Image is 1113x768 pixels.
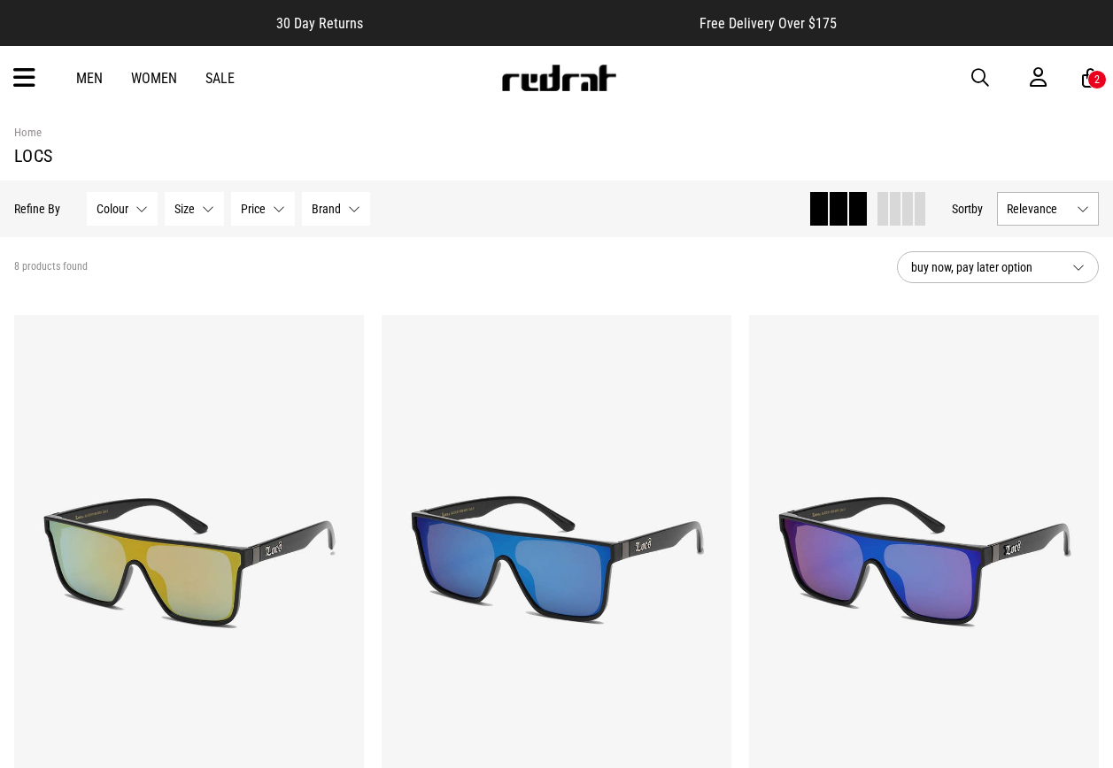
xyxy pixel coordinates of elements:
button: Colour [87,192,158,226]
img: Redrat logo [500,65,617,91]
p: Refine By [14,202,60,216]
a: Sale [205,70,235,87]
button: Brand [302,192,370,226]
span: Colour [97,202,128,216]
span: Free Delivery Over $175 [699,15,837,32]
span: buy now, pay later option [911,257,1058,278]
a: Men [76,70,103,87]
span: Relevance [1007,202,1070,216]
iframe: Customer reviews powered by Trustpilot [398,14,664,32]
h1: locs [14,145,1099,166]
span: Size [174,202,195,216]
button: Relevance [997,192,1099,226]
span: 8 products found [14,260,88,274]
div: 2 [1094,73,1100,86]
span: Brand [312,202,341,216]
button: buy now, pay later option [897,251,1099,283]
a: Home [14,126,42,139]
button: Size [165,192,224,226]
span: 30 Day Returns [276,15,363,32]
span: by [971,202,983,216]
a: 2 [1082,69,1099,88]
a: Women [131,70,177,87]
button: Price [231,192,295,226]
button: Sortby [952,198,983,219]
span: Price [241,202,266,216]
